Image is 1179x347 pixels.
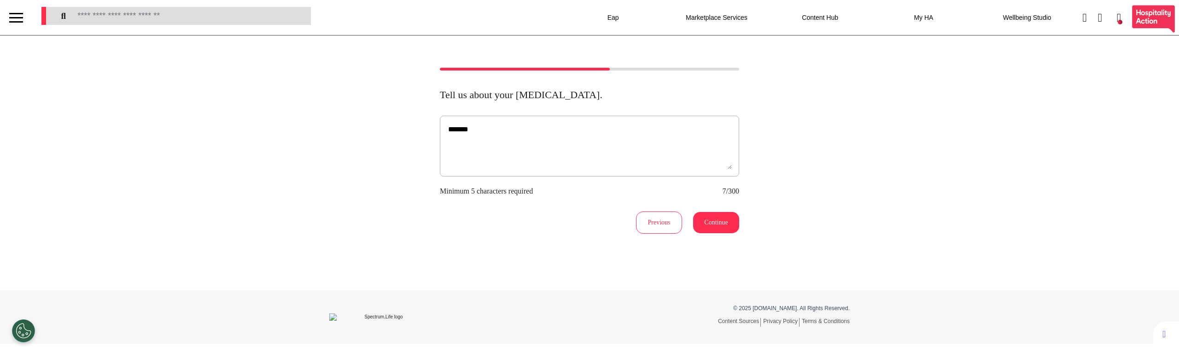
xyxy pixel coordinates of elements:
div: Marketplace Services [671,5,763,30]
img: Spectrum.Life logo [329,313,431,321]
div: Content Hub [774,5,866,30]
a: Terms & Conditions [802,318,850,324]
p: © 2025 [DOMAIN_NAME]. All Rights Reserved. [596,304,850,312]
button: Previous [636,212,682,234]
div: Eap [567,5,659,30]
h2: Tell us about your [MEDICAL_DATA]. [440,89,739,101]
a: Privacy Policy [763,318,800,327]
span: Minimum 5 characters required [440,186,533,197]
button: Continue [693,212,739,233]
div: My HA [877,5,969,30]
div: Wellbeing Studio [981,5,1073,30]
a: Content Sources [718,318,761,327]
button: Open Preferences [12,319,35,342]
span: 7/300 [723,186,739,197]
